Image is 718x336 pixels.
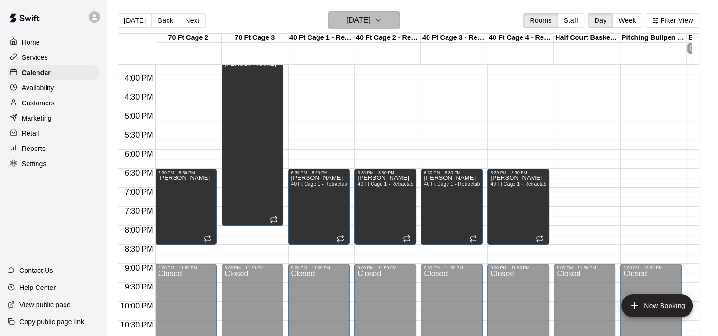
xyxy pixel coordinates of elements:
div: 9:00 PM – 11:59 PM [224,265,280,270]
div: 9:00 PM – 11:59 PM [623,265,679,270]
span: Recurring event [469,235,477,243]
div: 9:00 PM – 11:59 PM [424,265,480,270]
p: Contact Us [19,266,53,275]
div: Pitching Bullpen - 70 Ft Cage 1 (NO HITTING ALLOWED) [620,34,687,43]
div: 70 Ft Cage 2 [155,34,222,43]
a: Retail [8,126,99,140]
span: 40 Ft Cage 1 - Retractable, 40 Ft Cage 2 - Retractable, 40 Ft Cage 3 - Retractable, 40 Ft Cage 4 ... [424,181,705,187]
span: 7:30 PM [122,207,156,215]
button: Staff [558,13,585,28]
div: 9:00 PM – 11:59 PM [490,265,546,270]
span: 9:00 PM [122,264,156,272]
button: [DATE] [118,13,152,28]
p: Services [22,53,48,62]
span: 5:30 PM [122,131,156,139]
p: Settings [22,159,47,168]
div: 6:30 PM – 8:30 PM: Rullo [421,169,483,245]
a: Marketing [8,111,99,125]
div: 6:30 PM – 8:30 PM [291,170,347,175]
span: Recurring event [403,235,410,243]
span: 40 Ft Cage 1 - Retractable, 40 Ft Cage 2 - Retractable, 40 Ft Cage 3 - Retractable, 40 Ft Cage 4 ... [357,181,639,187]
div: 6:30 PM – 8:30 PM [158,170,214,175]
div: 9:00 PM – 11:59 PM [158,265,214,270]
span: Recurring event [270,216,278,224]
p: Marketing [22,113,52,123]
p: Calendar [22,68,51,77]
div: 6:30 PM – 8:30 PM [357,170,413,175]
p: Reports [22,144,46,153]
div: 6:30 PM – 8:30 PM: Rullo [487,169,549,245]
div: 6:30 PM – 8:30 PM [490,170,546,175]
p: Home [22,37,40,47]
p: Availability [22,83,54,93]
span: 9:30 PM [122,283,156,291]
span: 6:30 PM [122,169,156,177]
span: 6:00 PM [122,150,156,158]
a: Settings [8,157,99,171]
div: 6:30 PM – 8:30 PM: Rullo [155,169,217,245]
div: 6:30 PM – 8:30 PM [424,170,480,175]
button: Back [151,13,179,28]
span: 4:30 PM [122,93,156,101]
span: Recurring event [204,235,211,243]
div: 40 Ft Cage 2 - Retractable [354,34,421,43]
span: 8:30 PM [122,245,156,253]
button: [DATE] [328,11,400,29]
div: 40 Ft Cage 1 - Retractable [288,34,354,43]
p: Retail [22,129,39,138]
a: Reports [8,141,99,156]
p: View public page [19,300,71,309]
span: Recurring event [536,235,543,243]
div: 40 Ft Cage 3 - Retractable [421,34,487,43]
button: Rooms [523,13,558,28]
a: Customers [8,96,99,110]
span: 7:00 PM [122,188,156,196]
div: 9:00 PM – 11:59 PM [291,265,347,270]
button: add [621,294,693,317]
button: Day [588,13,613,28]
a: Availability [8,81,99,95]
p: Copy public page link [19,317,84,327]
button: Week [612,13,642,28]
span: 8:00 PM [122,226,156,234]
div: Half Court Basketball Court [554,34,620,43]
div: 9:00 PM – 11:59 PM [557,265,613,270]
a: Calendar [8,65,99,80]
button: Filter View [646,13,699,28]
button: Next [179,13,205,28]
div: 40 Ft Cage 4 - Retractable [487,34,554,43]
span: Recurring event [336,235,344,243]
span: 5:00 PM [122,112,156,120]
div: 9:00 PM – 11:59 PM [357,265,413,270]
div: 3:30 PM – 8:00 PM: Noah [222,55,283,226]
p: Customers [22,98,55,108]
div: 6:30 PM – 8:30 PM: Rullo [288,169,350,245]
span: 10:00 PM [118,302,155,310]
div: 70 Ft Cage 3 [222,34,288,43]
p: Help Center [19,283,56,292]
a: Home [8,35,99,49]
span: 40 Ft Cage 1 - Retractable, 40 Ft Cage 2 - Retractable, 40 Ft Cage 3 - Retractable, 40 Ft Cage 4 ... [291,181,572,187]
div: 6:30 PM – 8:30 PM: Rullo [354,169,416,245]
h6: [DATE] [346,14,371,27]
span: 4:00 PM [122,74,156,82]
a: Services [8,50,99,65]
span: 10:30 PM [118,321,155,329]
